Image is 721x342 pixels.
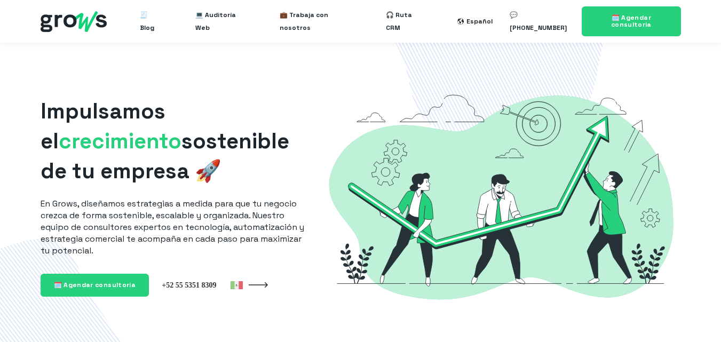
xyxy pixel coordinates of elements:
div: Español [466,15,493,28]
span: crecimiento [59,128,181,155]
a: 🎧 Ruta CRM [386,4,423,38]
img: Grows-Growth-Marketing-Hacking-Hubspot [321,77,681,316]
a: 🧾 Blog [140,4,161,38]
a: 💬 [PHONE_NUMBER] [510,4,568,38]
h1: Impulsamos el sostenible de tu empresa 🚀 [41,97,304,186]
a: 🗓️ Agendar consultoría [41,274,149,297]
a: 🗓️ Agendar consultoría [582,6,680,36]
img: México +52 55 5351 8309 [162,280,243,290]
span: 🗓️ Agendar consultoría [611,13,652,29]
a: 💼 Trabaja con nosotros [280,4,352,38]
p: En Grows, diseñamos estrategias a medida para que tu negocio crezca de forma sostenible, escalabl... [41,198,304,257]
span: 🗓️ Agendar consultoría [54,281,136,289]
a: 💻 Auditoría Web [195,4,245,38]
img: grows - hubspot [41,11,107,32]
